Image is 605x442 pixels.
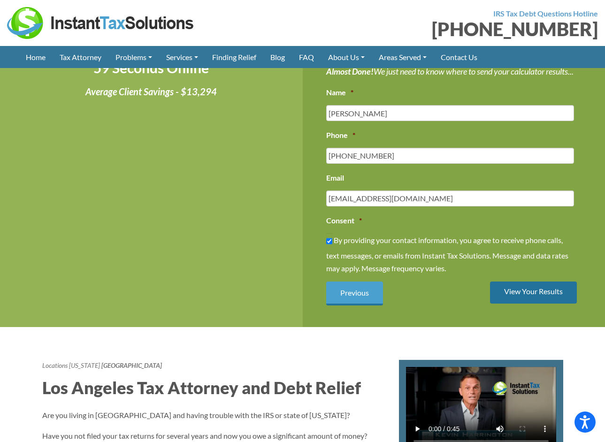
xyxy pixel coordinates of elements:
p: Have you not filed your tax returns for several years and now you owe a significant amount of money? [42,429,385,442]
input: Your Email Address [326,191,574,206]
a: Areas Served [372,46,434,68]
input: Your Name * [326,105,574,121]
div: [PHONE_NUMBER] [310,20,598,38]
a: Services [159,46,205,68]
a: About Us [321,46,372,68]
strong: [GEOGRAPHIC_DATA] [101,361,162,369]
label: Phone [326,130,355,140]
label: Name [326,88,353,98]
a: Problems [108,46,159,68]
strong: Almost Done! [326,66,374,76]
img: Instant Tax Solutions Logo [7,7,195,39]
a: Instant Tax Solutions Logo [7,17,195,26]
a: [US_STATE] [69,361,100,369]
a: Contact Us [434,46,484,68]
label: Email [326,173,344,183]
p: Are you living in [GEOGRAPHIC_DATA] and having trouble with the IRS or state of [US_STATE]? [42,409,385,421]
strong: IRS Tax Debt Questions Hotline [493,9,598,18]
a: Blog [263,46,292,68]
input: Your Phone Number * [326,148,574,164]
label: Consent [326,216,362,226]
a: FAQ [292,46,321,68]
h2: Los Angeles Tax Attorney and Debt Relief [42,376,385,399]
a: Finding Relief [205,46,263,68]
a: Tax Attorney [53,46,108,68]
i: We just need to know where to send your calculator results... [326,66,574,76]
a: Home [19,46,53,68]
i: Average Client Savings - $13,294 [85,86,217,97]
input: Previous [326,282,383,305]
input: View Your Results [490,282,577,304]
a: Locations [42,361,68,369]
